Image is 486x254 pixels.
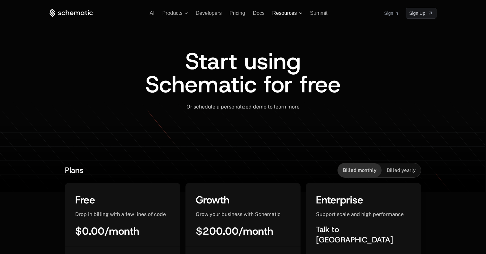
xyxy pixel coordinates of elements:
[196,211,281,217] span: Grow your business with Schematic
[253,10,265,16] a: Docs
[196,193,230,207] span: Growth
[75,193,95,207] span: Free
[310,10,328,16] a: Summit
[239,224,273,238] span: / month
[65,165,84,175] span: Plans
[316,224,393,245] span: Talk to [GEOGRAPHIC_DATA]
[145,46,341,100] span: Start using Schematic for free
[186,104,300,110] span: Or schedule a personalized demo to learn more
[162,10,183,16] span: Products
[230,10,245,16] a: Pricing
[343,167,376,174] span: Billed monthly
[316,211,404,217] span: Support scale and high performance
[75,224,104,238] span: $0.00
[75,211,166,217] span: Drop in billing with a few lines of code
[196,10,222,16] a: Developers
[409,10,425,16] span: Sign Up
[384,8,398,18] a: Sign in
[406,8,437,19] a: [object Object]
[104,224,139,238] span: / month
[150,10,155,16] a: AI
[196,224,239,238] span: $200.00
[387,167,416,174] span: Billed yearly
[316,193,363,207] span: Enterprise
[272,10,297,16] span: Resources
